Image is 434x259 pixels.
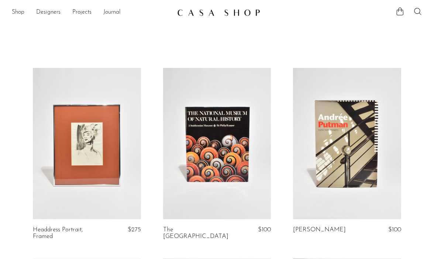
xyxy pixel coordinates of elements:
span: $100 [388,227,401,233]
a: [PERSON_NAME] [293,227,346,233]
ul: NEW HEADER MENU [12,6,171,19]
a: Designers [36,8,61,17]
nav: Desktop navigation [12,6,171,19]
a: Projects [72,8,92,17]
span: $275 [128,227,141,233]
a: The [GEOGRAPHIC_DATA] [163,227,234,240]
a: Shop [12,8,24,17]
a: Journal [103,8,121,17]
span: $100 [258,227,271,233]
a: Headdress Portrait, Framed [33,227,104,240]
